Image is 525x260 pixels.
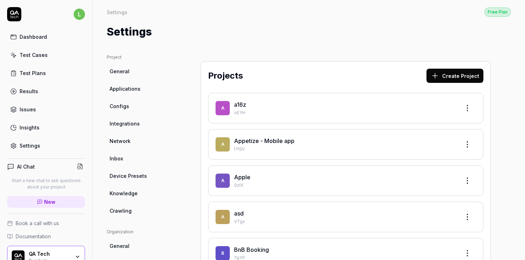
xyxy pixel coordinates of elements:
[234,218,455,225] p: VTgx
[110,242,129,250] span: General
[484,7,511,17] a: Free Plan
[20,69,46,77] div: Test Plans
[107,204,175,217] a: Crawling
[110,102,129,110] span: Configs
[7,30,85,44] a: Dashboard
[20,87,38,95] div: Results
[234,174,250,181] a: Apple
[16,233,51,240] span: Documentation
[110,155,123,162] span: Inbox
[7,233,85,240] a: Documentation
[110,172,147,180] span: Device Presets
[234,210,244,217] a: asd
[234,101,246,108] a: a16z
[17,163,35,170] h4: AI Chat
[110,68,129,75] span: General
[107,54,175,60] div: Project
[7,102,85,116] a: Issues
[216,137,230,152] span: A
[44,198,55,206] span: New
[29,251,70,257] div: QA Tech
[74,7,85,21] button: l
[107,239,175,253] a: General
[107,65,175,78] a: General
[110,85,140,92] span: Applications
[107,169,175,182] a: Device Presets
[107,229,175,235] div: Organization
[110,120,140,127] span: Integrations
[20,106,36,113] div: Issues
[107,187,175,200] a: Knowledge
[216,210,230,224] span: a
[216,101,230,115] span: a
[7,219,85,227] a: Book a call with us
[20,33,47,41] div: Dashboard
[234,182,455,189] p: 0zIX
[110,207,132,214] span: Crawling
[208,69,243,82] h2: Projects
[110,137,131,145] span: Network
[7,196,85,208] a: New
[234,137,295,144] a: Appetize - Mobile app
[20,124,39,131] div: Insights
[234,110,455,116] p: oEYH
[7,139,85,153] a: Settings
[7,84,85,98] a: Results
[216,174,230,188] span: A
[107,117,175,130] a: Integrations
[7,121,85,134] a: Insights
[107,24,152,40] h1: Settings
[234,246,269,253] a: BnB Booking
[20,51,48,59] div: Test Cases
[7,48,85,62] a: Test Cases
[20,142,40,149] div: Settings
[16,219,59,227] span: Book a call with us
[107,9,127,16] div: Settings
[74,9,85,20] span: l
[426,69,483,83] button: Create Project
[107,152,175,165] a: Inbox
[107,134,175,148] a: Network
[234,146,455,152] p: tYQV
[7,177,85,190] p: Start a new chat to ask questions about your project
[107,82,175,95] a: Applications
[110,190,138,197] span: Knowledge
[7,66,85,80] a: Test Plans
[107,100,175,113] a: Configs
